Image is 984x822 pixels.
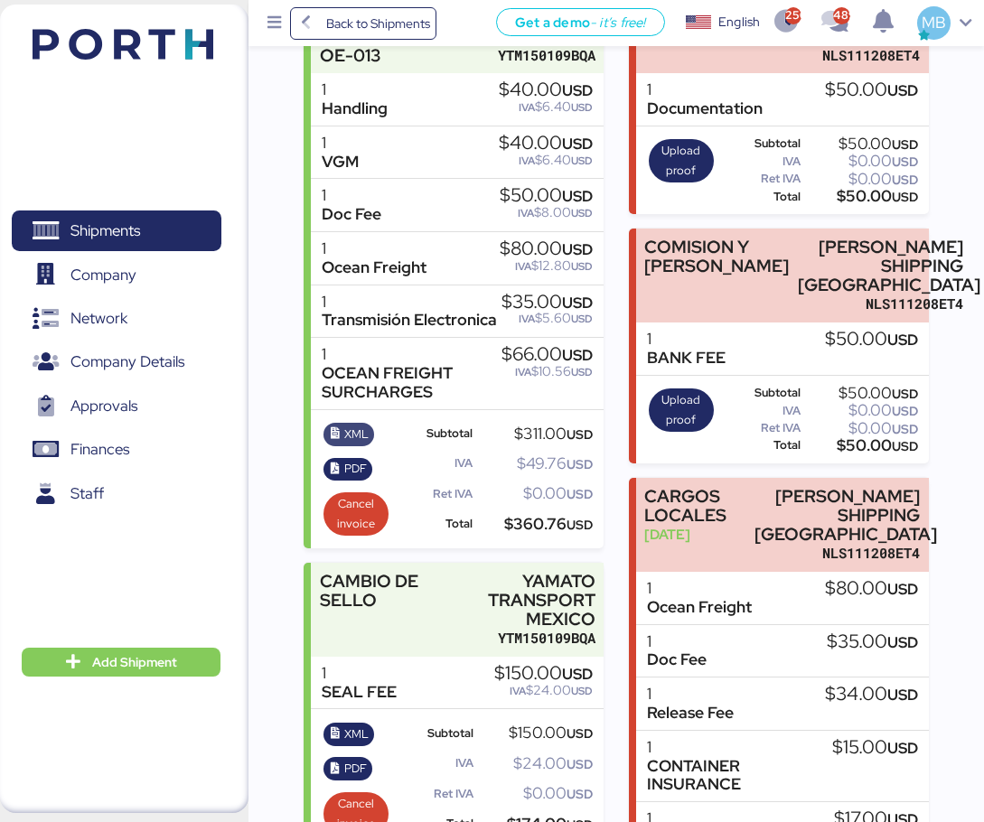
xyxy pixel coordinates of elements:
[827,632,918,652] div: $35.00
[322,345,501,364] div: 1
[398,727,473,740] div: Subtotal
[510,684,526,698] span: IVA
[804,422,918,435] div: $0.00
[647,685,734,704] div: 1
[12,254,221,295] a: Company
[476,518,594,531] div: $360.76
[562,239,593,259] span: USD
[290,7,437,40] a: Back to Shipments
[12,341,221,383] a: Company Details
[892,438,918,454] span: USD
[323,723,374,746] button: XML
[649,139,713,182] button: Upload proof
[477,787,593,800] div: $0.00
[322,186,381,205] div: 1
[398,788,473,800] div: Ret IVA
[887,738,918,758] span: USD
[825,685,918,705] div: $34.00
[647,598,752,617] div: Ocean Freight
[887,80,918,100] span: USD
[723,173,801,185] div: Ret IVA
[500,206,593,220] div: $8.00
[515,259,531,274] span: IVA
[322,664,397,683] div: 1
[515,365,531,379] span: IVA
[70,393,137,419] span: Approvals
[571,100,593,115] span: USD
[567,756,593,772] span: USD
[887,579,918,599] span: USD
[323,458,372,481] button: PDF
[571,206,593,220] span: USD
[798,294,963,313] div: NLS111208ET4
[398,757,473,770] div: IVA
[476,457,594,471] div: $49.76
[12,473,221,515] a: Staff
[500,239,593,259] div: $80.00
[649,388,713,432] button: Upload proof
[499,134,593,154] div: $40.00
[70,481,104,507] span: Staff
[571,312,593,326] span: USD
[344,459,367,479] span: PDF
[22,648,220,677] button: Add Shipment
[12,298,221,340] a: Network
[500,259,593,273] div: $12.80
[322,364,501,402] div: OCEAN FREIGHT SURCHARGES
[501,365,593,378] div: $10.56
[655,141,708,181] span: Upload proof
[655,390,708,430] span: Upload proof
[754,46,920,65] div: NLS111208ET4
[804,173,918,186] div: $0.00
[501,293,593,313] div: $35.00
[322,205,381,224] div: Doc Fee
[344,759,367,779] span: PDF
[723,387,801,399] div: Subtotal
[567,456,593,472] span: USD
[499,154,593,167] div: $6.40
[12,386,221,427] a: Approvals
[519,312,535,326] span: IVA
[754,487,920,544] div: [PERSON_NAME] SHIPPING [GEOGRAPHIC_DATA]
[488,46,595,65] div: YTM150109BQA
[70,262,136,288] span: Company
[398,518,473,530] div: Total
[320,572,422,610] div: CAMBIO DE SELLO
[922,11,946,34] span: MB
[322,239,426,258] div: 1
[70,349,184,375] span: Company Details
[571,259,593,274] span: USD
[12,210,221,252] a: Shipments
[723,439,801,452] div: Total
[647,757,832,795] div: CONTAINER INSURANCE
[825,579,918,599] div: $80.00
[804,137,918,151] div: $50.00
[499,80,593,100] div: $40.00
[647,330,726,349] div: 1
[647,738,832,757] div: 1
[501,312,593,325] div: $5.60
[344,425,369,444] span: XML
[562,186,593,206] span: USD
[398,457,473,470] div: IVA
[323,423,374,446] button: XML
[477,726,593,740] div: $150.00
[322,99,388,118] div: Handling
[92,651,177,673] span: Add Shipment
[647,704,734,723] div: Release Fee
[723,422,801,434] div: Ret IVA
[718,13,760,32] div: English
[430,572,595,629] div: YAMATO TRANSPORT MEXICO
[519,154,535,168] span: IVA
[892,403,918,419] span: USD
[723,137,801,150] div: Subtotal
[477,757,593,771] div: $24.00
[344,724,369,744] span: XML
[500,186,593,206] div: $50.00
[567,426,593,443] span: USD
[647,650,707,669] div: Doc Fee
[892,386,918,402] span: USD
[499,100,593,114] div: $6.40
[330,494,383,534] span: Cancel invoice
[322,258,426,277] div: Ocean Freight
